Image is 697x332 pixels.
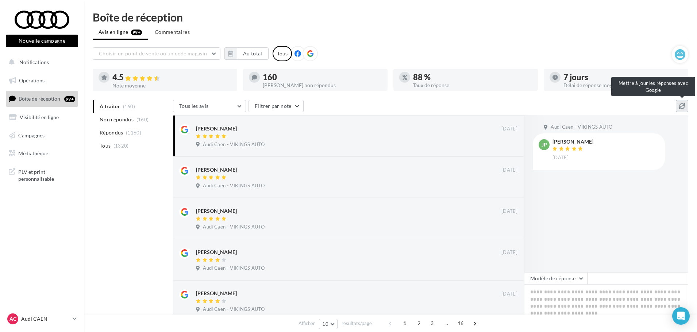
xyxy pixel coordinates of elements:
div: 4.5 [112,73,231,82]
span: AC [9,315,16,323]
span: 1 [399,317,411,329]
div: Boîte de réception [93,12,688,23]
span: Choisir un point de vente ou un code magasin [99,50,207,56]
div: Taux de réponse [413,83,532,88]
div: Note moyenne [112,83,231,88]
span: Commentaires [155,28,190,36]
span: Opérations [19,77,45,83]
a: Opérations [4,73,80,88]
span: 10 [322,321,328,327]
span: Audi Caen - VIKINGS AUTO [203,183,265,189]
span: Audi Caen - VIKINGS AUTO [203,141,265,148]
span: JP [542,141,547,148]
a: Visibilité en ligne [4,110,80,125]
span: Audi Caen - VIKINGS AUTO [203,265,265,272]
span: (160) [136,117,149,122]
p: Audi CAEN [21,315,70,323]
button: 10 [319,319,338,329]
span: (1160) [126,130,141,136]
button: Tous les avis [173,100,246,112]
button: Au total [224,47,269,60]
button: Au total [237,47,269,60]
span: [DATE] [501,291,517,297]
span: (1320) [113,143,129,149]
a: PLV et print personnalisable [4,164,80,185]
a: AC Audi CAEN [6,312,78,326]
div: [PERSON_NAME] [196,249,237,256]
div: [PERSON_NAME] [196,166,237,173]
button: Modèle de réponse [524,272,588,285]
span: Audi Caen - VIKINGS AUTO [551,124,612,130]
span: Visibilité en ligne [20,114,59,120]
span: Tous les avis [179,103,209,109]
div: [PERSON_NAME] [196,290,237,297]
div: 99+ [64,96,75,102]
span: [DATE] [501,167,517,173]
span: [DATE] [501,249,517,256]
span: Notifications [19,59,49,65]
div: 88 % [413,73,532,81]
button: Notifications [4,55,77,70]
span: Non répondus [100,116,134,123]
button: Filtrer par note [249,100,304,112]
button: Choisir un point de vente ou un code magasin [93,47,220,60]
span: [DATE] [552,155,569,161]
div: Délai de réponse moyen [563,83,682,88]
span: 16 [455,317,467,329]
span: Afficher [299,320,315,327]
button: Nouvelle campagne [6,35,78,47]
span: [DATE] [501,126,517,132]
div: [PERSON_NAME] non répondus [263,83,382,88]
span: Boîte de réception [19,95,60,102]
span: résultats/page [342,320,372,327]
span: Audi Caen - VIKINGS AUTO [203,224,265,230]
span: 2 [413,317,425,329]
span: 3 [426,317,438,329]
span: Répondus [100,129,123,136]
div: [PERSON_NAME] [196,207,237,215]
a: Boîte de réception99+ [4,91,80,106]
span: PLV et print personnalisable [18,167,75,183]
div: 7 jours [563,73,682,81]
div: Tous [273,46,292,61]
div: Open Intercom Messenger [672,307,690,325]
span: [DATE] [501,208,517,215]
a: Médiathèque [4,146,80,161]
div: [PERSON_NAME] [196,125,237,132]
span: Audi Caen - VIKINGS AUTO [203,306,265,313]
span: ... [440,317,452,329]
div: [PERSON_NAME] [552,139,593,144]
a: Campagnes [4,128,80,143]
div: 160 [263,73,382,81]
span: Médiathèque [18,150,48,156]
div: Mettre à jour les réponses avec Google [611,77,695,96]
span: Tous [100,142,111,149]
span: Campagnes [18,132,45,138]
